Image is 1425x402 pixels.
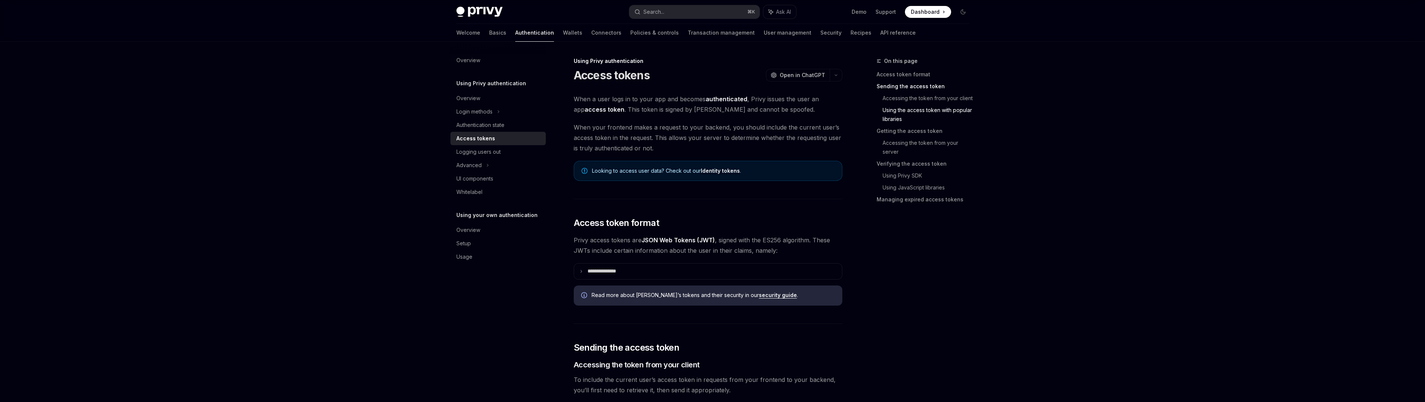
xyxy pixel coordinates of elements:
[851,24,871,42] a: Recipes
[957,6,969,18] button: Toggle dark mode
[877,194,975,205] a: Managing expired access tokens
[585,106,624,113] strong: access token
[456,174,493,183] div: UI components
[706,95,747,103] strong: authenticated
[630,24,679,42] a: Policies & controls
[574,57,842,65] div: Using Privy authentication
[450,145,546,159] a: Logging users out
[574,374,842,395] span: To include the current user’s access token in requests from your frontend to your backend, you’ll...
[456,94,480,103] div: Overview
[456,121,504,130] div: Authentication state
[456,161,482,170] div: Advanced
[515,24,554,42] a: Authentication
[456,134,495,143] div: Access tokens
[456,147,501,156] div: Logging users out
[450,92,546,105] a: Overview
[456,252,472,261] div: Usage
[877,68,975,80] a: Access token format
[883,92,975,104] a: Accessing the token from your client
[759,292,797,299] a: security guide
[780,71,825,79] span: Open in ChatGPT
[883,170,975,182] a: Using Privy SDK
[456,107,493,116] div: Login methods
[450,172,546,185] a: UI components
[880,24,916,42] a: API reference
[450,250,546,264] a: Usage
[642,236,715,244] a: JSON Web Tokens (JWT)
[875,8,896,16] a: Support
[820,24,842,42] a: Security
[456,188,482,197] div: Whitelabel
[574,235,842,256] span: Privy access tokens are , signed with the ES256 algorithm. These JWTs include certain information...
[574,217,659,229] span: Access token format
[883,104,975,125] a: Using the access token with popular libraries
[563,24,582,42] a: Wallets
[574,360,700,370] span: Accessing the token from your client
[747,9,755,15] span: ⌘ K
[574,122,842,153] span: When your frontend makes a request to your backend, you should include the current user’s access ...
[450,54,546,67] a: Overview
[450,223,546,237] a: Overview
[877,80,975,92] a: Sending the access token
[450,237,546,250] a: Setup
[574,342,680,354] span: Sending the access token
[688,24,755,42] a: Transaction management
[905,6,951,18] a: Dashboard
[456,24,480,42] a: Welcome
[764,24,811,42] a: User management
[766,69,830,82] button: Open in ChatGPT
[884,57,918,66] span: On this page
[450,185,546,199] a: Whitelabel
[852,8,867,16] a: Demo
[581,292,589,300] svg: Info
[763,5,796,19] button: Ask AI
[582,168,588,174] svg: Note
[456,239,471,248] div: Setup
[643,7,664,16] div: Search...
[911,8,940,16] span: Dashboard
[701,167,740,174] a: Identity tokens
[456,56,480,65] div: Overview
[456,79,526,88] h5: Using Privy authentication
[883,182,975,194] a: Using JavaScript libraries
[456,226,480,234] div: Overview
[883,137,975,158] a: Accessing the token from your server
[592,291,835,299] span: Read more about [PERSON_NAME]’s tokens and their security in our .
[574,94,842,115] span: When a user logs in to your app and becomes , Privy issues the user an app . This token is signed...
[450,118,546,132] a: Authentication state
[450,132,546,145] a: Access tokens
[574,68,650,82] h1: Access tokens
[592,167,835,175] span: Looking to access user data? Check out our .
[456,211,538,220] h5: Using your own authentication
[877,125,975,137] a: Getting the access token
[776,8,791,16] span: Ask AI
[591,24,621,42] a: Connectors
[456,7,503,17] img: dark logo
[877,158,975,170] a: Verifying the access token
[489,24,506,42] a: Basics
[629,5,760,19] button: Search...⌘K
